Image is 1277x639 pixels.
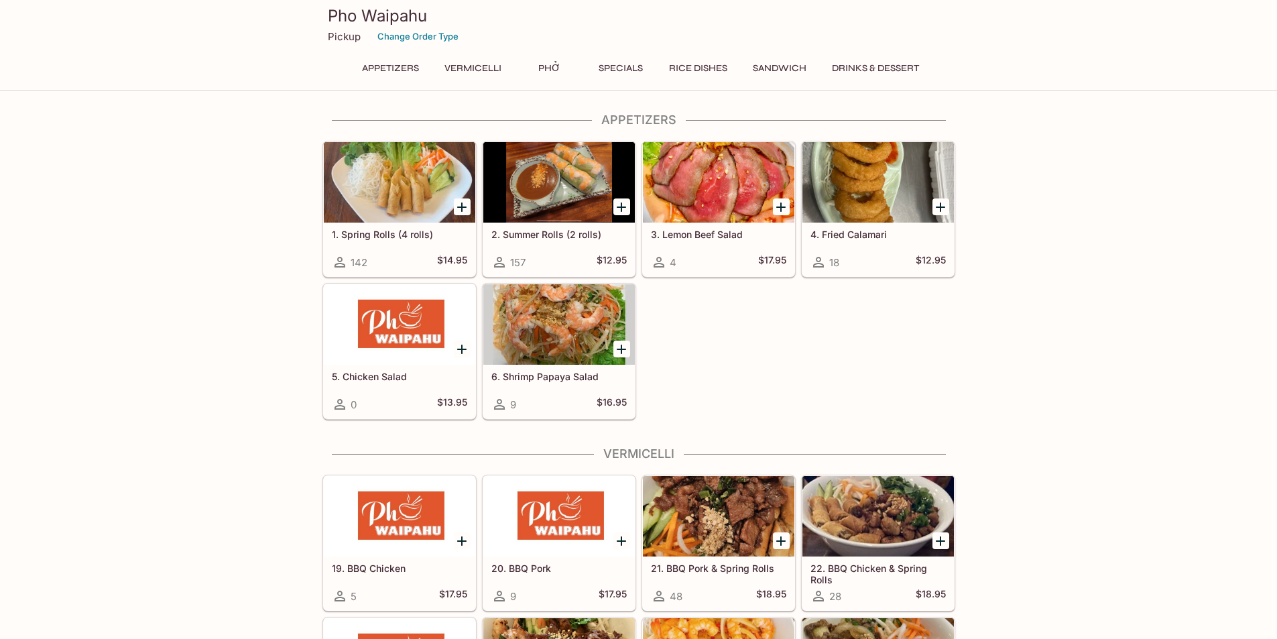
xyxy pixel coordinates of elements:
[483,284,635,365] div: 6. Shrimp Papaya Salad
[651,563,786,574] h5: 21. BBQ Pork & Spring Rolls
[756,588,786,604] h5: $18.95
[802,475,955,611] a: 22. BBQ Chicken & Spring Rolls28$18.95
[651,229,786,240] h5: 3. Lemon Beef Salad
[437,396,467,412] h5: $13.95
[825,59,926,78] button: Drinks & Dessert
[351,590,357,603] span: 5
[324,284,475,365] div: 5. Chicken Salad
[670,256,676,269] span: 4
[773,532,790,549] button: Add 21. BBQ Pork & Spring Rolls
[454,341,471,357] button: Add 5. Chicken Salad
[491,229,627,240] h5: 2. Summer Rolls (2 rolls)
[597,254,627,270] h5: $12.95
[483,475,635,611] a: 20. BBQ Pork9$17.95
[810,229,946,240] h5: 4. Fried Calamari
[599,588,627,604] h5: $17.95
[613,341,630,357] button: Add 6. Shrimp Papaya Salad
[773,198,790,215] button: Add 3. Lemon Beef Salad
[591,59,651,78] button: Specials
[355,59,426,78] button: Appetizers
[916,588,946,604] h5: $18.95
[323,284,476,419] a: 5. Chicken Salad0$13.95
[643,142,794,223] div: 3. Lemon Beef Salad
[670,590,682,603] span: 48
[613,532,630,549] button: Add 20. BBQ Pork
[437,59,509,78] button: Vermicelli
[597,396,627,412] h5: $16.95
[483,476,635,557] div: 20. BBQ Pork
[613,198,630,215] button: Add 2. Summer Rolls (2 rolls)
[371,26,465,47] button: Change Order Type
[829,590,841,603] span: 28
[323,475,476,611] a: 19. BBQ Chicken5$17.95
[932,532,949,549] button: Add 22. BBQ Chicken & Spring Rolls
[810,563,946,585] h5: 22. BBQ Chicken & Spring Rolls
[328,30,361,43] p: Pickup
[758,254,786,270] h5: $17.95
[829,256,839,269] span: 18
[520,59,580,78] button: Phở
[324,476,475,557] div: 19. BBQ Chicken
[802,141,955,277] a: 4. Fried Calamari18$12.95
[643,476,794,557] div: 21. BBQ Pork & Spring Rolls
[332,563,467,574] h5: 19. BBQ Chicken
[491,563,627,574] h5: 20. BBQ Pork
[332,229,467,240] h5: 1. Spring Rolls (4 rolls)
[483,142,635,223] div: 2. Summer Rolls (2 rolls)
[332,371,467,382] h5: 5. Chicken Salad
[323,141,476,277] a: 1. Spring Rolls (4 rolls)142$14.95
[932,198,949,215] button: Add 4. Fried Calamari
[745,59,814,78] button: Sandwich
[324,142,475,223] div: 1. Spring Rolls (4 rolls)
[454,532,471,549] button: Add 19. BBQ Chicken
[322,447,955,461] h4: Vermicelli
[491,371,627,382] h5: 6. Shrimp Papaya Salad
[642,141,795,277] a: 3. Lemon Beef Salad4$17.95
[439,588,467,604] h5: $17.95
[510,398,516,411] span: 9
[802,476,954,557] div: 22. BBQ Chicken & Spring Rolls
[483,284,635,419] a: 6. Shrimp Papaya Salad9$16.95
[351,256,367,269] span: 142
[351,398,357,411] span: 0
[662,59,735,78] button: Rice Dishes
[483,141,635,277] a: 2. Summer Rolls (2 rolls)157$12.95
[802,142,954,223] div: 4. Fried Calamari
[322,113,955,127] h4: Appetizers
[437,254,467,270] h5: $14.95
[454,198,471,215] button: Add 1. Spring Rolls (4 rolls)
[510,590,516,603] span: 9
[328,5,950,26] h3: Pho Waipahu
[510,256,526,269] span: 157
[916,254,946,270] h5: $12.95
[642,475,795,611] a: 21. BBQ Pork & Spring Rolls48$18.95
